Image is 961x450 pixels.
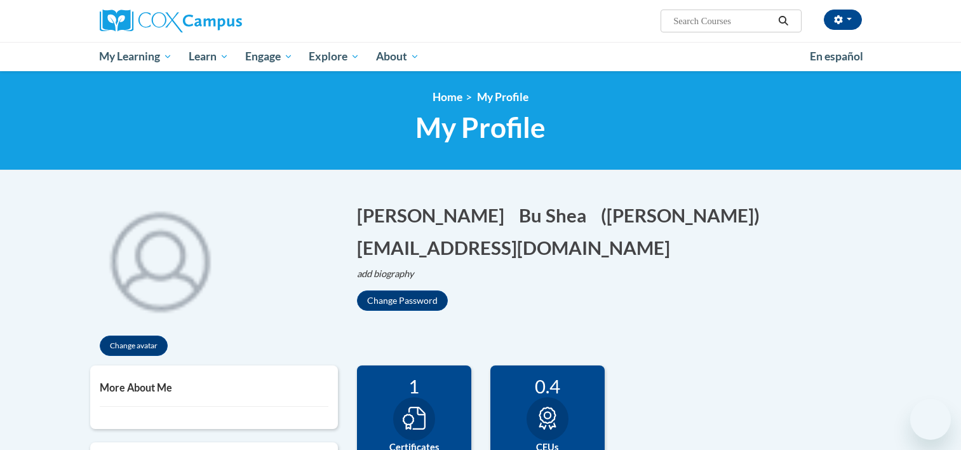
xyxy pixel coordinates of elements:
button: Account Settings [824,10,862,30]
span: Engage [245,49,293,64]
button: Search [774,13,793,29]
a: En español [802,43,871,70]
button: Edit screen name [601,202,768,228]
input: Search Courses [672,13,774,29]
span: En español [810,50,863,63]
img: profile avatar [90,189,230,329]
div: Main menu [81,42,881,71]
a: About [368,42,427,71]
iframe: Button to launch messaging window [910,399,951,440]
button: Change Password [357,290,448,311]
span: My Profile [415,111,546,144]
span: Learn [189,49,229,64]
a: Learn [180,42,237,71]
i: add biography [357,268,414,279]
span: About [376,49,419,64]
a: Engage [237,42,301,71]
h5: More About Me [100,381,328,393]
a: Explore [300,42,368,71]
span: My Profile [477,90,528,104]
button: Edit email address [357,235,678,261]
div: 0.4 [500,375,595,397]
a: My Learning [91,42,181,71]
button: Edit last name [519,202,595,228]
span: Explore [309,49,360,64]
button: Change avatar [100,336,168,356]
div: Click to change the profile picture [90,189,230,329]
img: Cox Campus [100,10,242,32]
button: Edit biography [357,267,424,281]
div: 1 [366,375,462,397]
span: My Learning [99,49,172,64]
button: Edit first name [357,202,513,228]
a: Home [433,90,462,104]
